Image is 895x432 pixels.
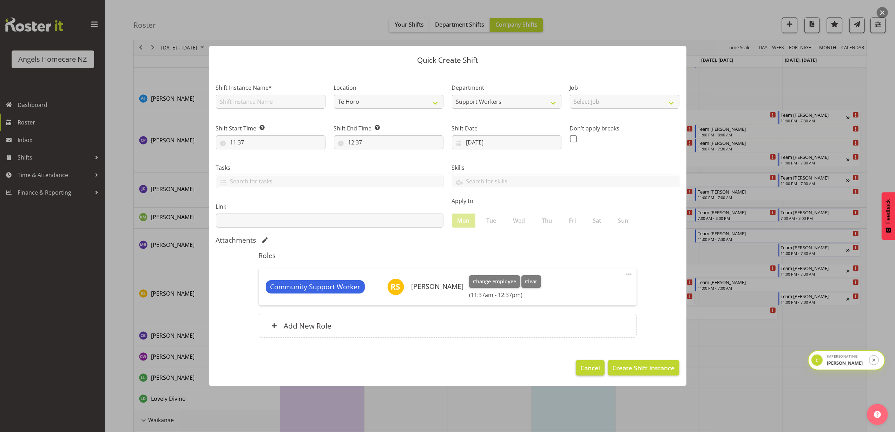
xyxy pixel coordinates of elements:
[452,163,679,172] label: Skills
[216,202,443,211] label: Link
[473,278,516,285] span: Change Employee
[613,214,634,228] label: Sun
[411,283,463,290] h6: [PERSON_NAME]
[882,192,895,240] button: Feedback - Show survey
[525,278,537,285] span: Clear
[284,321,332,330] h6: Add New Role
[452,135,561,149] input: Click to select...
[452,124,561,133] label: Shift Date
[481,214,502,228] label: Tue
[570,83,679,92] label: Job
[387,278,404,295] img: rachel-share11944.jpg
[452,176,679,187] input: Search for skills
[521,275,541,288] button: Clear
[216,236,256,244] h5: Attachments
[537,214,558,228] label: Thu
[216,176,443,187] input: Search for tasks
[216,135,325,149] input: Click to select...
[452,197,679,205] label: Apply to
[334,124,443,133] label: Shift End Time
[576,360,605,376] button: Cancel
[587,214,607,228] label: Sat
[564,214,582,228] label: Fri
[874,411,881,418] img: help-xxl-2.png
[216,95,325,109] input: Shift Instance Name
[259,251,637,260] h5: Roles
[216,124,325,133] label: Shift Start Time
[608,360,679,376] button: Create Shift Instance
[570,124,679,133] label: Don't apply breaks
[452,214,475,228] label: Mon
[334,135,443,149] input: Click to select...
[612,363,674,372] span: Create Shift Instance
[216,56,679,64] p: Quick Create Shift
[469,275,520,288] button: Change Employee
[508,214,531,228] label: Wed
[216,163,443,172] label: Tasks
[580,363,600,372] span: Cancel
[469,291,541,298] h6: (11:37am - 12:37pm)
[334,83,443,92] label: Location
[869,355,879,365] button: Stop impersonation
[885,199,891,224] span: Feedback
[216,83,325,92] label: Shift Instance Name*
[270,282,360,292] span: Community Support Worker
[452,83,561,92] label: Department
